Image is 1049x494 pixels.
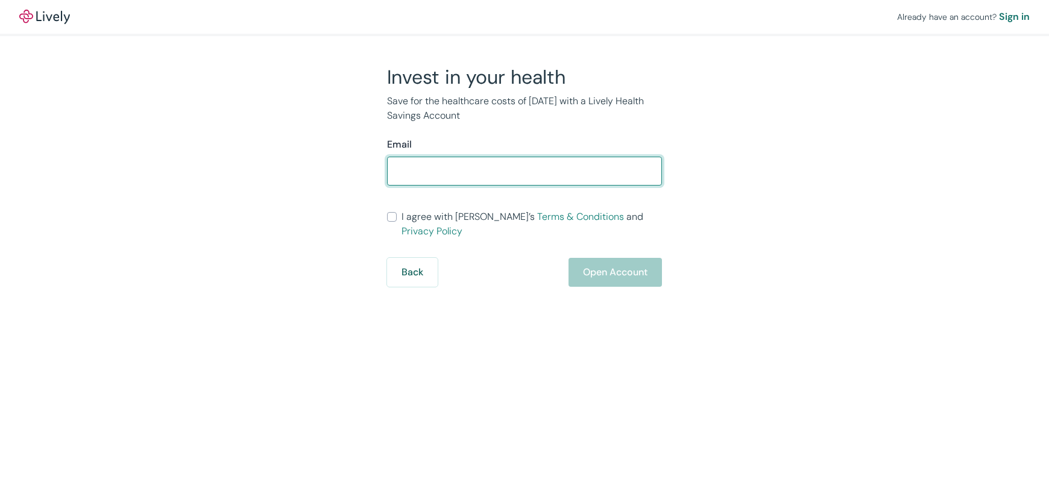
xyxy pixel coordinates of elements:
a: LivelyLively [19,10,70,24]
a: Sign in [999,10,1030,24]
p: Save for the healthcare costs of [DATE] with a Lively Health Savings Account [387,94,662,123]
div: Already have an account? [897,10,1030,24]
h2: Invest in your health [387,65,662,89]
a: Terms & Conditions [537,210,624,223]
span: I agree with [PERSON_NAME]’s and [402,210,662,239]
img: Lively [19,10,70,24]
label: Email [387,137,412,152]
a: Privacy Policy [402,225,462,237]
button: Back [387,258,438,287]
